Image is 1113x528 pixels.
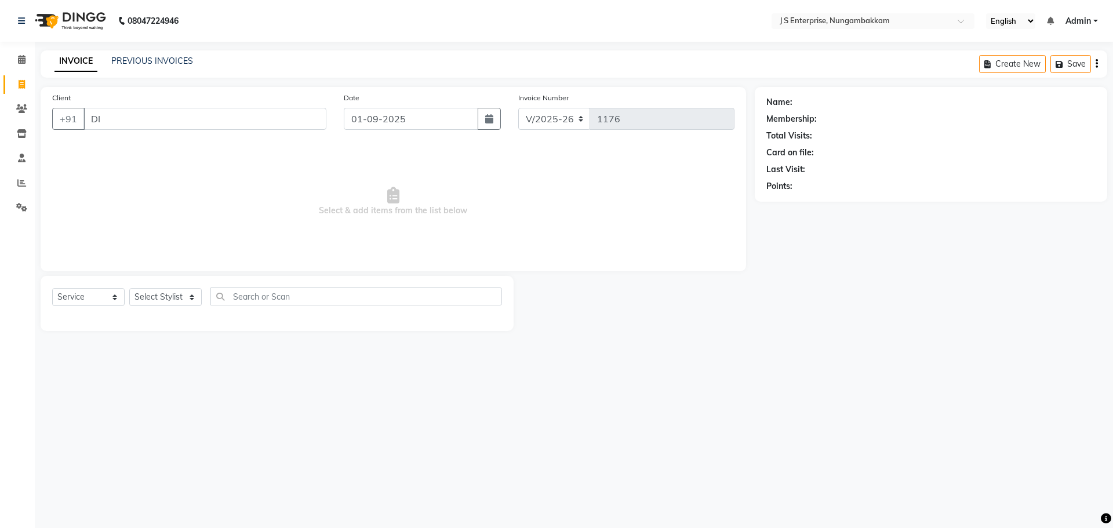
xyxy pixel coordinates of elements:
div: Total Visits: [766,130,812,142]
div: Card on file: [766,147,814,159]
div: Name: [766,96,792,108]
div: Membership: [766,113,817,125]
label: Date [344,93,359,103]
button: Create New [979,55,1046,73]
input: Search by Name/Mobile/Email/Code [83,108,326,130]
button: +91 [52,108,85,130]
span: Admin [1065,15,1091,27]
a: INVOICE [54,51,97,72]
input: Search or Scan [210,287,502,305]
div: Points: [766,180,792,192]
img: logo [30,5,109,37]
button: Save [1050,55,1091,73]
div: Last Visit: [766,163,805,176]
b: 08047224946 [128,5,179,37]
label: Invoice Number [518,93,569,103]
a: PREVIOUS INVOICES [111,56,193,66]
span: Select & add items from the list below [52,144,734,260]
label: Client [52,93,71,103]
